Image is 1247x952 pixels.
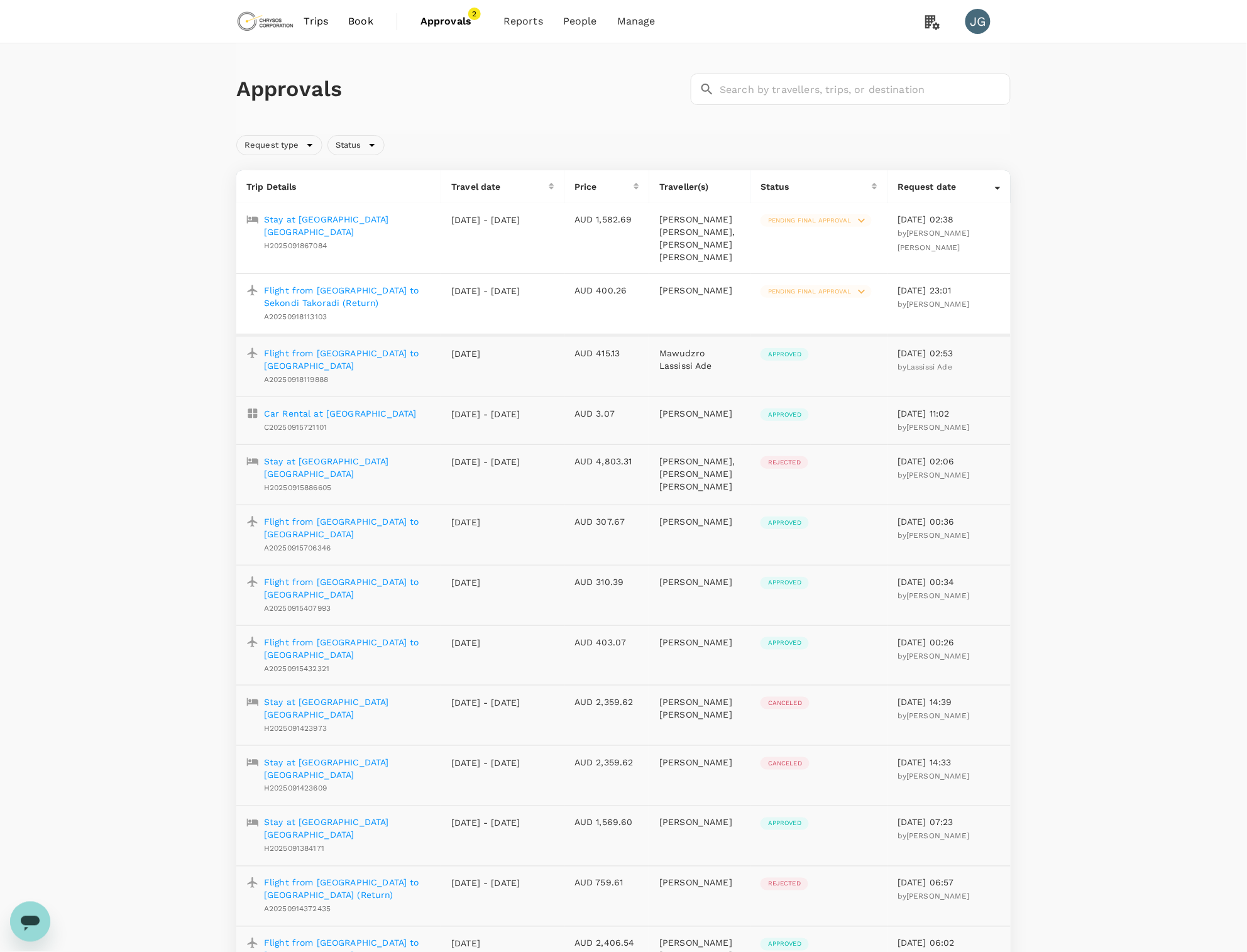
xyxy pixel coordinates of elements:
p: [DATE] [451,516,520,528]
span: by [898,652,969,660]
p: [DATE] 14:39 [898,696,1001,708]
p: [DATE] [451,637,520,649]
div: Price [574,180,634,193]
span: by [898,772,969,780]
span: by [898,892,969,901]
a: Flight from [GEOGRAPHIC_DATA] to [GEOGRAPHIC_DATA] [264,636,431,661]
p: AUD 310.39 [574,576,639,588]
p: Car Rental at [GEOGRAPHIC_DATA] [264,407,417,420]
input: Search by travellers, trips, or destination [720,74,1011,105]
p: [PERSON_NAME] [659,636,740,648]
p: [PERSON_NAME], [PERSON_NAME] [PERSON_NAME] [659,455,740,493]
span: A20250915407993 [264,604,331,613]
div: Pending final approval [761,214,872,227]
span: Approved [761,350,809,359]
p: [DATE] 06:57 [898,877,1001,889]
span: A20250918113103 [264,312,327,321]
p: Stay at [GEOGRAPHIC_DATA] [GEOGRAPHIC_DATA] [264,455,431,480]
a: Stay at [GEOGRAPHIC_DATA] [GEOGRAPHIC_DATA] [264,696,431,721]
p: [PERSON_NAME] [659,284,740,297]
p: [DATE] - [DATE] [451,817,520,829]
a: Stay at [GEOGRAPHIC_DATA] [GEOGRAPHIC_DATA] [264,213,431,238]
p: [PERSON_NAME] [659,816,740,829]
span: by [898,423,969,432]
span: [PERSON_NAME] [906,300,969,309]
span: Approved [761,578,809,587]
span: [PERSON_NAME] [PERSON_NAME] [898,229,969,252]
p: [DATE] 02:06 [898,455,1001,468]
p: Flight from [GEOGRAPHIC_DATA] to Sekondi Takoradi (Return) [264,284,431,309]
span: [PERSON_NAME] [906,591,969,600]
span: Pending final approval [761,287,859,296]
span: Pending final approval [761,216,859,225]
p: [DATE] 11:02 [898,407,1001,420]
p: [DATE] [451,347,520,360]
div: Request date [898,180,995,193]
p: Trip Details [246,180,431,193]
span: Status [328,140,369,151]
span: by [898,300,969,309]
p: [DATE] 06:02 [898,937,1001,949]
span: [PERSON_NAME] [906,892,969,901]
p: [DATE] [451,576,520,589]
p: AUD 2,359.62 [574,756,639,769]
span: Book [348,14,373,29]
span: Approved [761,819,809,828]
span: Rejected [761,880,808,889]
span: H20250915886605 [264,483,331,492]
span: [PERSON_NAME] [906,652,969,660]
p: [PERSON_NAME] [659,407,740,420]
p: [PERSON_NAME] [659,877,740,889]
span: A20250915432321 [264,664,329,673]
p: [DATE] - [DATE] [451,757,520,769]
p: Mawudzro Lassissi Ade [659,347,740,372]
span: Rejected [761,458,808,467]
span: Approved [761,410,809,419]
p: [PERSON_NAME] [659,576,740,588]
span: [PERSON_NAME] [906,772,969,780]
span: [PERSON_NAME] [906,711,969,720]
span: A20250915706346 [264,544,331,552]
p: [DATE] 14:33 [898,756,1001,769]
p: [DATE] 00:26 [898,636,1001,648]
span: Approved [761,518,809,527]
a: Flight from [GEOGRAPHIC_DATA] to [GEOGRAPHIC_DATA] (Return) [264,877,431,902]
a: Stay at [GEOGRAPHIC_DATA] [GEOGRAPHIC_DATA] [264,756,431,781]
span: C20250915721101 [264,423,327,432]
span: by [898,711,969,720]
span: by [898,363,952,371]
p: Flight from [GEOGRAPHIC_DATA] to [GEOGRAPHIC_DATA] [264,515,431,540]
a: Flight from [GEOGRAPHIC_DATA] to [GEOGRAPHIC_DATA] [264,347,431,372]
span: Approvals [420,14,483,29]
span: [PERSON_NAME] [906,832,969,841]
div: Request type [236,135,322,155]
span: Trips [304,14,329,29]
p: [DATE] 02:38 [898,213,1001,226]
p: [DATE] - [DATE] [451,877,520,890]
span: Request type [237,140,307,151]
p: [PERSON_NAME] [659,515,740,528]
a: Flight from [GEOGRAPHIC_DATA] to [GEOGRAPHIC_DATA] [264,576,431,601]
p: [PERSON_NAME] [PERSON_NAME], [PERSON_NAME] [PERSON_NAME] [659,213,740,263]
p: [DATE] 23:01 [898,284,1001,297]
span: A20250914372435 [264,905,331,914]
p: [DATE] 02:53 [898,347,1001,359]
span: [PERSON_NAME] [906,471,969,479]
div: Status [761,180,872,193]
span: by [898,229,969,252]
iframe: Button to launch messaging window [10,902,50,942]
p: [DATE] - [DATE] [451,456,520,468]
p: AUD 415.13 [574,347,639,359]
p: AUD 2,359.62 [574,696,639,708]
p: AUD 307.67 [574,515,639,528]
span: People [563,14,597,29]
p: [DATE] - [DATE] [451,285,520,297]
span: by [898,832,969,841]
p: Traveller(s) [659,180,740,193]
p: [DATE] - [DATE] [451,214,520,226]
p: AUD 403.07 [574,636,639,648]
